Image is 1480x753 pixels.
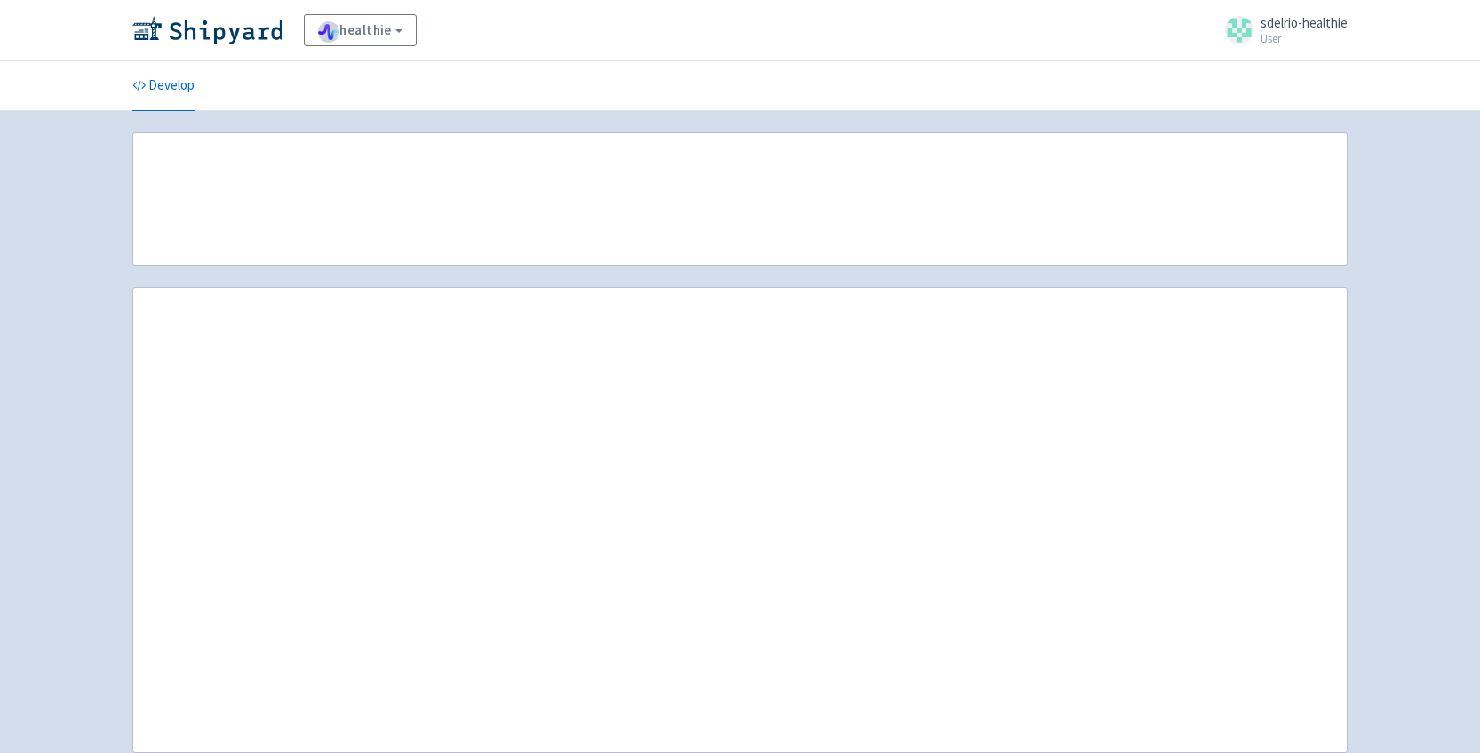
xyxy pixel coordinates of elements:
[1261,33,1348,44] small: User
[304,14,417,46] a: healthie
[1214,16,1348,44] a: sdelrio-healthie User
[132,61,195,111] a: Develop
[132,16,282,44] img: Shipyard logo
[1261,14,1348,31] span: sdelrio-healthie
